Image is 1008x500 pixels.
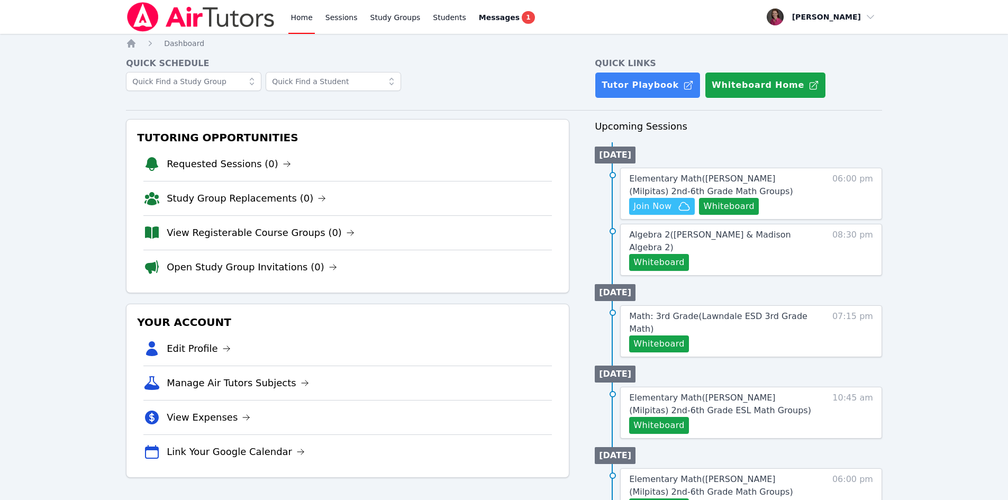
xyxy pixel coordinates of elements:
[832,229,873,271] span: 08:30 pm
[167,260,337,275] a: Open Study Group Invitations (0)
[595,366,635,383] li: [DATE]
[167,444,305,459] a: Link Your Google Calendar
[595,72,701,98] a: Tutor Playbook
[629,198,695,215] button: Join Now
[699,198,759,215] button: Whiteboard
[629,473,812,498] a: Elementary Math([PERSON_NAME] (Milpitas) 2nd-6th Grade Math Groups)
[167,341,231,356] a: Edit Profile
[832,172,873,215] span: 06:00 pm
[705,72,826,98] button: Whiteboard Home
[629,254,689,271] button: Whiteboard
[832,310,873,352] span: 07:15 pm
[522,11,534,24] span: 1
[479,12,520,23] span: Messages
[167,157,291,171] a: Requested Sessions (0)
[629,311,807,334] span: Math: 3rd Grade ( Lawndale ESD 3rd Grade Math )
[595,447,635,464] li: [DATE]
[126,57,569,70] h4: Quick Schedule
[629,393,811,415] span: Elementary Math ( [PERSON_NAME] (Milpitas) 2nd-6th Grade ESL Math Groups )
[629,172,812,198] a: Elementary Math([PERSON_NAME] (Milpitas) 2nd-6th Grade Math Groups)
[167,225,355,240] a: View Registerable Course Groups (0)
[595,119,882,134] h3: Upcoming Sessions
[629,230,791,252] span: Algebra 2 ( [PERSON_NAME] & Madison Algebra 2 )
[629,229,812,254] a: Algebra 2([PERSON_NAME] & Madison Algebra 2)
[164,38,204,49] a: Dashboard
[595,284,635,301] li: [DATE]
[595,57,882,70] h4: Quick Links
[164,39,204,48] span: Dashboard
[629,335,689,352] button: Whiteboard
[167,376,309,390] a: Manage Air Tutors Subjects
[629,474,793,497] span: Elementary Math ( [PERSON_NAME] (Milpitas) 2nd-6th Grade Math Groups )
[633,200,671,213] span: Join Now
[629,417,689,434] button: Whiteboard
[126,38,882,49] nav: Breadcrumb
[167,191,326,206] a: Study Group Replacements (0)
[832,392,873,434] span: 10:45 am
[126,72,261,91] input: Quick Find a Study Group
[629,392,812,417] a: Elementary Math([PERSON_NAME] (Milpitas) 2nd-6th Grade ESL Math Groups)
[135,128,560,147] h3: Tutoring Opportunities
[629,174,793,196] span: Elementary Math ( [PERSON_NAME] (Milpitas) 2nd-6th Grade Math Groups )
[595,147,635,163] li: [DATE]
[135,313,560,332] h3: Your Account
[126,2,276,32] img: Air Tutors
[266,72,401,91] input: Quick Find a Student
[629,310,812,335] a: Math: 3rd Grade(Lawndale ESD 3rd Grade Math)
[167,410,250,425] a: View Expenses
